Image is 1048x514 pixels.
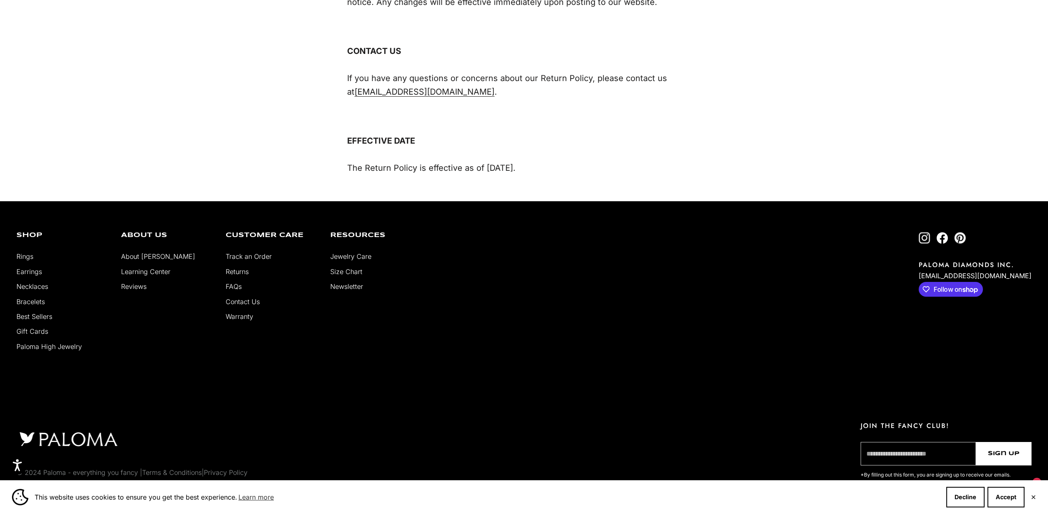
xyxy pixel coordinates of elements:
p: JOIN THE FANCY CLUB! [861,421,1032,430]
a: Privacy Policy [204,468,247,477]
span: The Return Policy is effective as of [DATE]. [347,134,516,175]
a: Terms & Conditions [142,468,202,477]
p: Resources [330,232,422,239]
a: Rings [16,252,33,260]
p: PALOMA DIAMONDS INC. [919,260,1032,270]
button: Close [1031,495,1036,500]
a: Best Sellers [16,312,52,321]
a: Gift Cards [16,327,48,335]
p: About Us [121,232,213,239]
a: Follow on Facebook [936,232,948,244]
a: Follow on Pinterest [954,232,966,244]
p: © 2024 Paloma - everything you fancy | | [16,467,247,478]
a: About [PERSON_NAME] [121,252,195,260]
span: Sign Up [988,449,1020,458]
a: Contact Us [226,298,260,306]
span: If you have any questions or concerns about our Return Policy, please contact us at . [347,44,701,99]
a: Paloma High Jewelry [16,342,82,351]
a: Learn more [237,491,275,503]
a: Necklaces [16,282,48,291]
a: Track an Order [226,252,272,260]
img: footer logo [16,430,120,448]
strong: EFFECTIVE DATE [347,136,415,146]
a: Bracelets [16,298,45,306]
a: Returns [226,267,249,276]
a: Newsletter [330,282,363,291]
a: Warranty [226,312,253,321]
p: *By filling out this form, you are signing up to receive our emails. You can unsubscribe at any t... [861,471,1013,487]
p: Shop [16,232,109,239]
button: Accept [987,487,1025,507]
p: [EMAIL_ADDRESS][DOMAIN_NAME] [919,270,1032,282]
span: This website uses cookies to ensure you get the best experience. [35,491,940,503]
a: Size Chart [330,267,362,276]
a: FAQs [226,282,242,291]
a: Earrings [16,267,42,276]
a: Learning Center [121,267,170,276]
img: Cookie banner [12,489,28,505]
a: Follow on Instagram [919,232,930,244]
button: Decline [946,487,985,507]
a: Jewelry Care [330,252,371,260]
button: Sign Up [976,442,1032,465]
a: [EMAIL_ADDRESS][DOMAIN_NAME] [355,87,495,97]
a: Reviews [121,282,147,291]
strong: CONTACT US [347,46,401,56]
a: privacy policy. [957,480,990,486]
p: Customer Care [226,232,318,239]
